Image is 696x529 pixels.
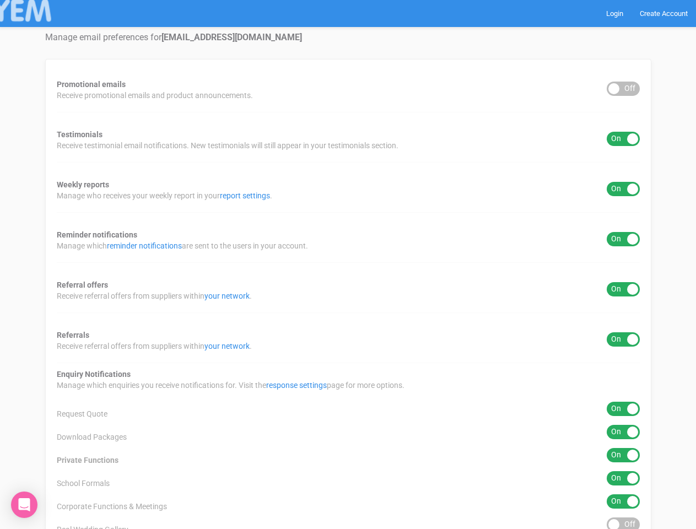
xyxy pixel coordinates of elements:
span: Download Packages [57,431,127,442]
a: your network [204,342,250,350]
strong: Weekly reports [57,180,109,189]
strong: Reminder notifications [57,230,137,239]
strong: Referral offers [57,280,108,289]
span: Private Functions [57,455,118,466]
span: Receive referral offers from suppliers within . [57,290,252,301]
div: Open Intercom Messenger [11,492,37,518]
span: Receive testimonial email notifications. New testimonials will still appear in your testimonials ... [57,140,398,151]
span: Corporate Functions & Meetings [57,501,167,512]
span: Manage who receives your weekly report in your . [57,190,272,201]
a: response settings [266,381,327,390]
span: Receive referral offers from suppliers within . [57,341,252,352]
span: Request Quote [57,408,107,419]
a: your network [204,292,250,300]
a: reminder notifications [107,241,182,250]
h4: Manage email preferences for [45,33,651,42]
strong: Enquiry Notifications [57,370,131,379]
span: Manage which are sent to the users in your account. [57,240,308,251]
strong: Testimonials [57,130,102,139]
span: Receive promotional emails and product announcements. [57,90,253,101]
span: School Formals [57,478,110,489]
span: Manage which enquiries you receive notifications for. Visit the page for more options. [57,380,404,391]
strong: Promotional emails [57,80,126,89]
a: report settings [220,191,270,200]
strong: [EMAIL_ADDRESS][DOMAIN_NAME] [161,32,302,42]
strong: Referrals [57,331,89,339]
